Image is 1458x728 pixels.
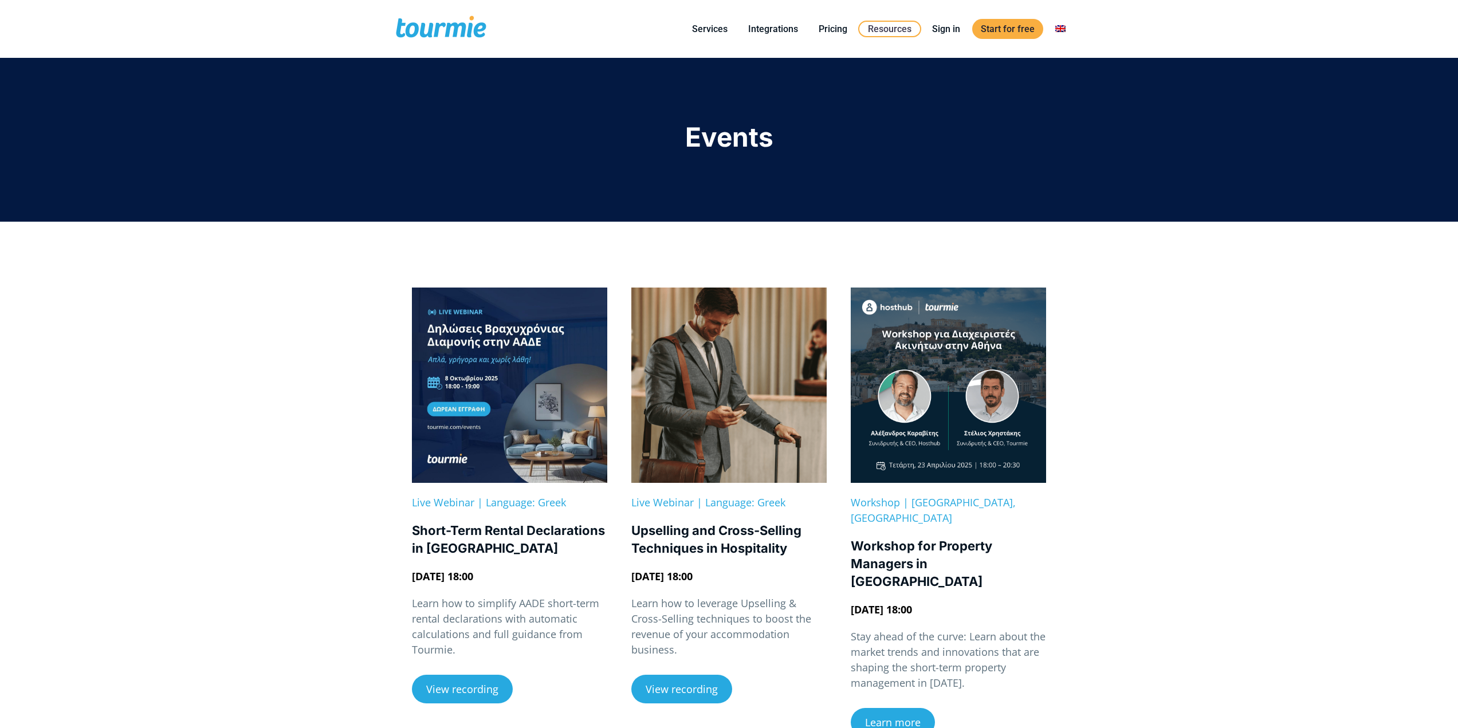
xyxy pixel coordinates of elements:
a: Switch to [1047,22,1074,36]
p: Learn how to simplify AADE short-term rental declarations with automatic calculations and full gu... [412,596,607,658]
div: Workshop for Property Managers in [GEOGRAPHIC_DATA] [851,537,1046,591]
span: [DATE] 18:00 [631,569,693,583]
a: Sign in [923,22,969,36]
a: Services [683,22,736,36]
a: View recording [412,675,513,703]
span: View recording [646,684,718,694]
span: [DATE] 18:00 [412,569,473,583]
span: Workshop | [GEOGRAPHIC_DATA], [GEOGRAPHIC_DATA] [851,495,1016,525]
span: Live Webinar | Language: Greek [631,495,785,509]
span: [DATE] 18:00 [851,603,912,616]
div: Upselling and Cross-Selling Techniques in Hospitality [631,522,827,557]
span: Learn more [865,717,921,727]
a: Integrations [740,22,807,36]
a: Pricing [810,22,856,36]
a: Start for free [972,19,1043,39]
span: Events [685,121,773,153]
span: View recording [426,684,498,694]
span: Live Webinar | Language: Greek [412,495,566,509]
div: Short-Term Rental Declarations in [GEOGRAPHIC_DATA] [412,522,607,557]
a: View recording [631,675,732,703]
a: Resources [858,21,921,37]
p: Learn how to leverage Upselling & Cross-Selling techniques to boost the revenue of your accommoda... [631,596,827,658]
p: Stay ahead of the curve: Learn about the market trends and innovations that are shaping the short... [851,629,1046,691]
